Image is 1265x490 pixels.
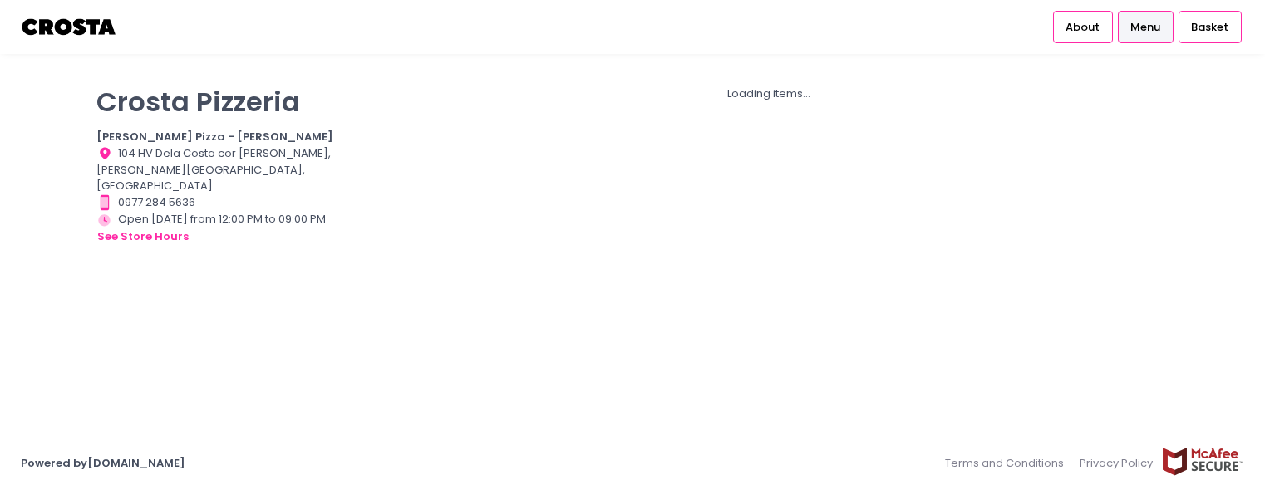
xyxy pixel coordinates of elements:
a: Privacy Policy [1072,447,1162,479]
div: 104 HV Dela Costa cor [PERSON_NAME], [PERSON_NAME][GEOGRAPHIC_DATA], [GEOGRAPHIC_DATA] [96,145,349,194]
a: Menu [1118,11,1174,42]
button: see store hours [96,228,190,246]
a: About [1053,11,1113,42]
img: logo [21,12,118,42]
p: Crosta Pizzeria [96,86,349,118]
a: Powered by[DOMAIN_NAME] [21,455,185,471]
div: Open [DATE] from 12:00 PM to 09:00 PM [96,211,349,246]
a: Terms and Conditions [945,447,1072,479]
div: Loading items... [370,86,1169,102]
span: About [1066,19,1100,36]
div: 0977 284 5636 [96,194,349,211]
img: mcafee-secure [1161,447,1244,476]
span: Menu [1130,19,1160,36]
b: [PERSON_NAME] Pizza - [PERSON_NAME] [96,129,333,145]
span: Basket [1191,19,1228,36]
